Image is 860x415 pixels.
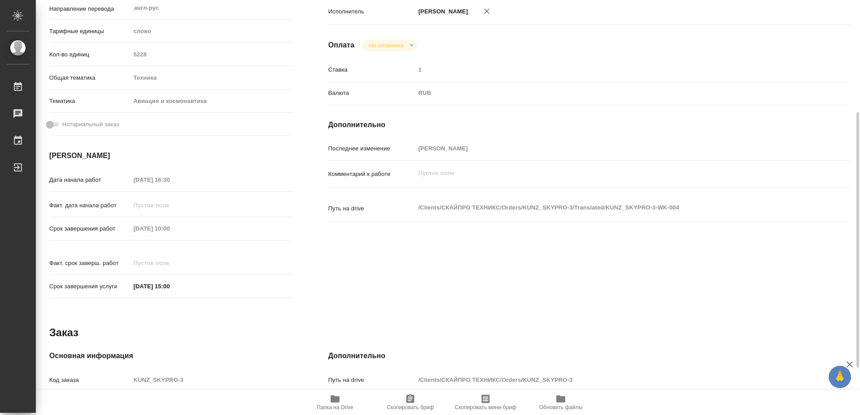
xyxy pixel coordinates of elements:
[328,120,850,130] h4: Дополнительно
[49,259,130,268] p: Факт. срок заверш. работ
[130,24,292,39] div: слово
[49,201,130,210] p: Факт. дата начала работ
[49,73,130,82] p: Общая тематика
[49,150,292,161] h4: [PERSON_NAME]
[49,4,130,13] p: Направление перевода
[49,325,78,340] h2: Заказ
[130,257,209,270] input: Пустое поле
[130,48,292,61] input: Пустое поле
[328,351,850,361] h4: Дополнительно
[415,63,807,76] input: Пустое поле
[130,173,209,186] input: Пустое поле
[455,404,516,411] span: Скопировать мини-бриф
[328,7,415,16] p: Исполнитель
[328,170,415,179] p: Комментарий к работе
[477,1,497,21] button: Удалить исполнителя
[49,351,292,361] h4: Основная информация
[523,390,598,415] button: Обновить файлы
[832,368,847,386] span: 🙏
[49,282,130,291] p: Срок завершения услуги
[62,120,119,129] span: Нотариальный заказ
[328,40,355,51] h4: Оплата
[130,373,292,386] input: Пустое поле
[328,65,415,74] p: Ставка
[130,199,209,212] input: Пустое поле
[49,376,130,385] p: Код заказа
[366,42,406,49] button: Не оплачена
[49,27,130,36] p: Тарифные единицы
[297,390,373,415] button: Папка на Drive
[317,404,353,411] span: Папка на Drive
[328,144,415,153] p: Последнее изменение
[130,222,209,235] input: Пустое поле
[415,200,807,215] textarea: /Clients/СКАЙПРО ТЕХНИКС/Orders/KUNZ_SKYPRO-3/Translated/KUNZ_SKYPRO-3-WK-004
[328,204,415,213] p: Путь на drive
[415,373,807,386] input: Пустое поле
[49,50,130,59] p: Кол-во единиц
[130,280,209,293] input: ✎ Введи что-нибудь
[415,142,807,155] input: Пустое поле
[328,376,415,385] p: Путь на drive
[361,39,417,51] div: Не оплачена
[49,175,130,184] p: Дата начала работ
[415,7,468,16] p: [PERSON_NAME]
[49,97,130,106] p: Тематика
[328,89,415,98] p: Валюта
[130,94,292,109] div: Авиация и космонавтика
[829,366,851,388] button: 🙏
[448,390,523,415] button: Скопировать мини-бриф
[539,404,583,411] span: Обновить файлы
[130,70,292,86] div: Техника
[387,404,434,411] span: Скопировать бриф
[373,390,448,415] button: Скопировать бриф
[415,86,807,101] div: RUB
[49,224,130,233] p: Срок завершения работ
